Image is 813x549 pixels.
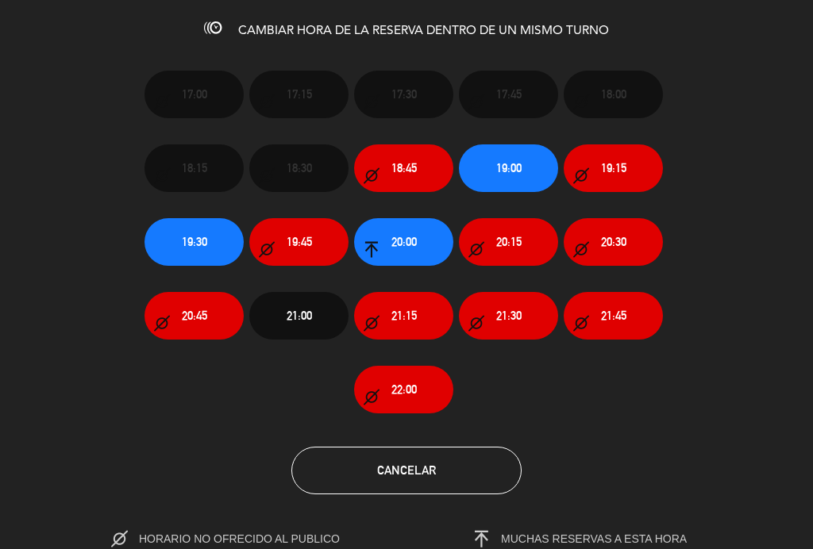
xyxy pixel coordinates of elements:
[391,159,417,177] span: 18:45
[287,159,312,177] span: 18:30
[139,532,373,545] span: HORARIO NO OFRECIDO AL PUBLICO
[391,85,417,103] span: 17:30
[496,85,522,103] span: 17:45
[501,532,687,545] span: MUCHAS RESERVAS A ESTA HORA
[496,306,522,324] span: 21:30
[377,463,436,477] span: Cancelar
[601,159,626,177] span: 19:15
[287,85,312,103] span: 17:15
[182,85,207,103] span: 17:00
[182,306,207,324] span: 20:45
[391,380,417,398] span: 22:00
[601,306,626,324] span: 21:45
[287,306,312,324] span: 21:00
[391,232,417,251] span: 20:00
[238,25,609,37] span: CAMBIAR HORA DE LA RESERVA DENTRO DE UN MISMO TURNO
[601,232,626,251] span: 20:30
[601,85,626,103] span: 18:00
[182,232,207,251] span: 19:30
[182,159,207,177] span: 18:15
[496,232,522,251] span: 20:15
[496,159,522,177] span: 19:00
[287,232,312,251] span: 19:45
[391,306,417,324] span: 21:15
